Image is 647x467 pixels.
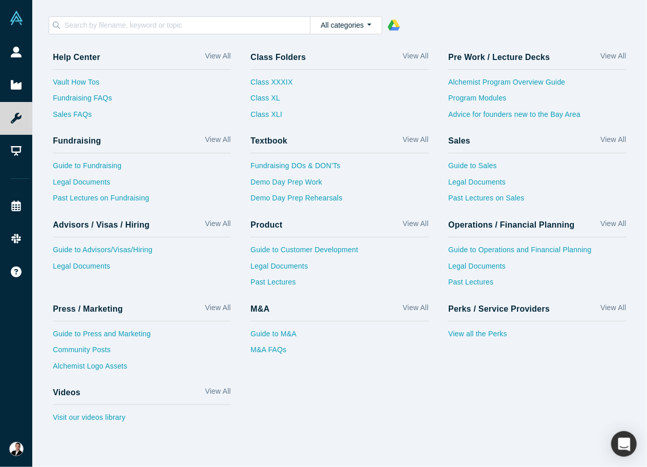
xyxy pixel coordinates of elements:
a: Guide to Fundraising [53,160,231,177]
a: View All [205,218,231,233]
a: View All [403,51,428,66]
h4: M&A [251,304,269,314]
a: Alchemist Logo Assets [53,361,231,377]
a: Alchemist Program Overview Guide [448,77,627,93]
h4: Perks / Service Providers [448,304,550,314]
h4: Pre Work / Lecture Decks [448,52,550,62]
a: Class XL [251,93,293,109]
button: All categories [310,16,382,34]
img: Alchemist Vault Logo [9,11,24,25]
a: Community Posts [53,344,231,361]
a: Past Lectures on Fundraising [53,193,231,209]
h4: Class Folders [251,52,306,62]
a: Guide to Sales [448,160,627,177]
a: Legal Documents [53,261,231,277]
a: View All [205,51,231,66]
h4: Press / Marketing [53,304,123,314]
a: Legal Documents [53,177,231,193]
a: Class XLI [251,109,293,126]
h4: Sales [448,136,470,146]
input: Search by filename, keyword or topic [64,18,310,32]
a: View All [205,134,231,149]
a: View All [600,51,626,66]
a: Past Lectures [448,277,627,293]
a: View All [205,302,231,317]
a: Class XXXIX [251,77,293,93]
a: View All [403,218,428,233]
a: View All [403,302,428,317]
a: View All [403,134,428,149]
h4: Videos [53,388,80,397]
a: View all the Perks [448,329,627,345]
a: Demo Day Prep Work [251,177,429,193]
a: Visit our videos library [53,412,231,429]
h4: Advisors / Visas / Hiring [53,220,150,230]
a: Legal Documents [448,261,627,277]
a: View All [600,218,626,233]
a: Guide to Operations and Financial Planning [448,245,627,261]
a: Guide to Customer Development [251,245,429,261]
a: Guide to Advisors/Visas/Hiring [53,245,231,261]
img: Jon Ozdoruk's Account [9,442,24,456]
a: View All [205,386,231,401]
h4: Textbook [251,136,287,146]
a: Program Modules [448,93,627,109]
a: View All [600,302,626,317]
a: Fundraising DOs & DON’Ts [251,160,429,177]
a: View All [600,134,626,149]
a: Advice for founders new to the Bay Area [448,109,627,126]
a: Past Lectures on Sales [448,193,627,209]
h4: Fundraising [53,136,101,146]
a: M&A FAQs [251,344,429,361]
a: Guide to Press and Marketing [53,329,231,345]
a: Demo Day Prep Rehearsals [251,193,429,209]
a: Past Lectures [251,277,429,293]
a: Guide to M&A [251,329,429,345]
h4: Help Center [53,52,100,62]
a: Fundraising FAQs [53,93,231,109]
a: Legal Documents [251,261,429,277]
a: Sales FAQs [53,109,231,126]
a: Vault How Tos [53,77,231,93]
h4: Operations / Financial Planning [448,220,575,230]
h4: Product [251,220,282,230]
a: Legal Documents [448,177,627,193]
